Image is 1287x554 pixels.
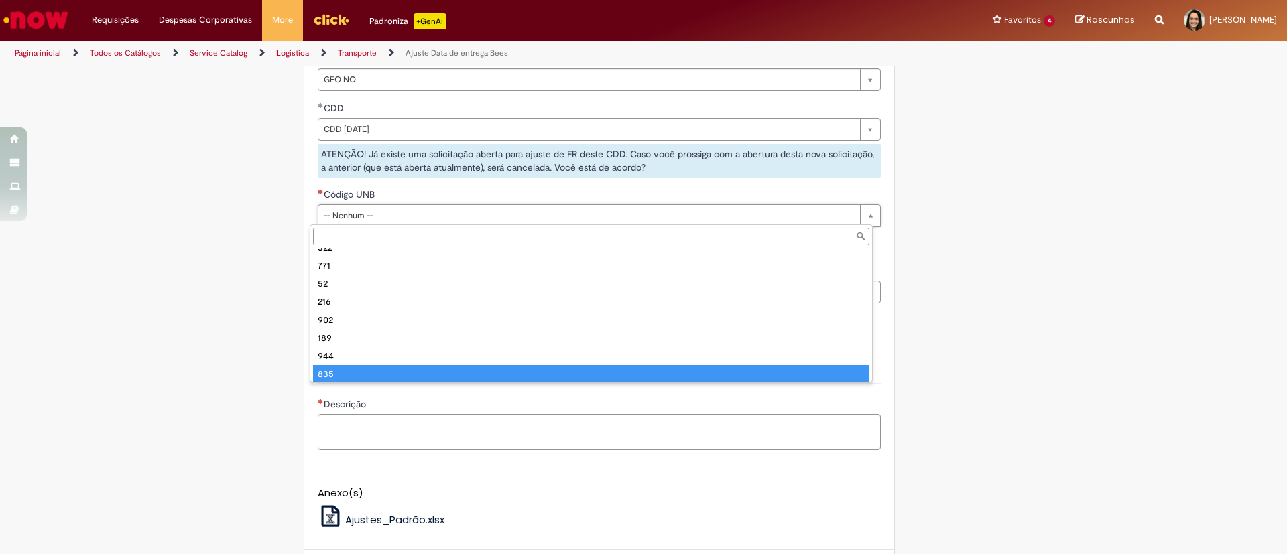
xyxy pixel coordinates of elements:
[310,248,872,382] ul: Código UNB
[313,293,869,311] div: 216
[313,257,869,275] div: 771
[313,329,869,347] div: 189
[313,275,869,293] div: 52
[313,238,869,257] div: 322
[313,311,869,329] div: 902
[313,365,869,383] div: 835
[313,347,869,365] div: 944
